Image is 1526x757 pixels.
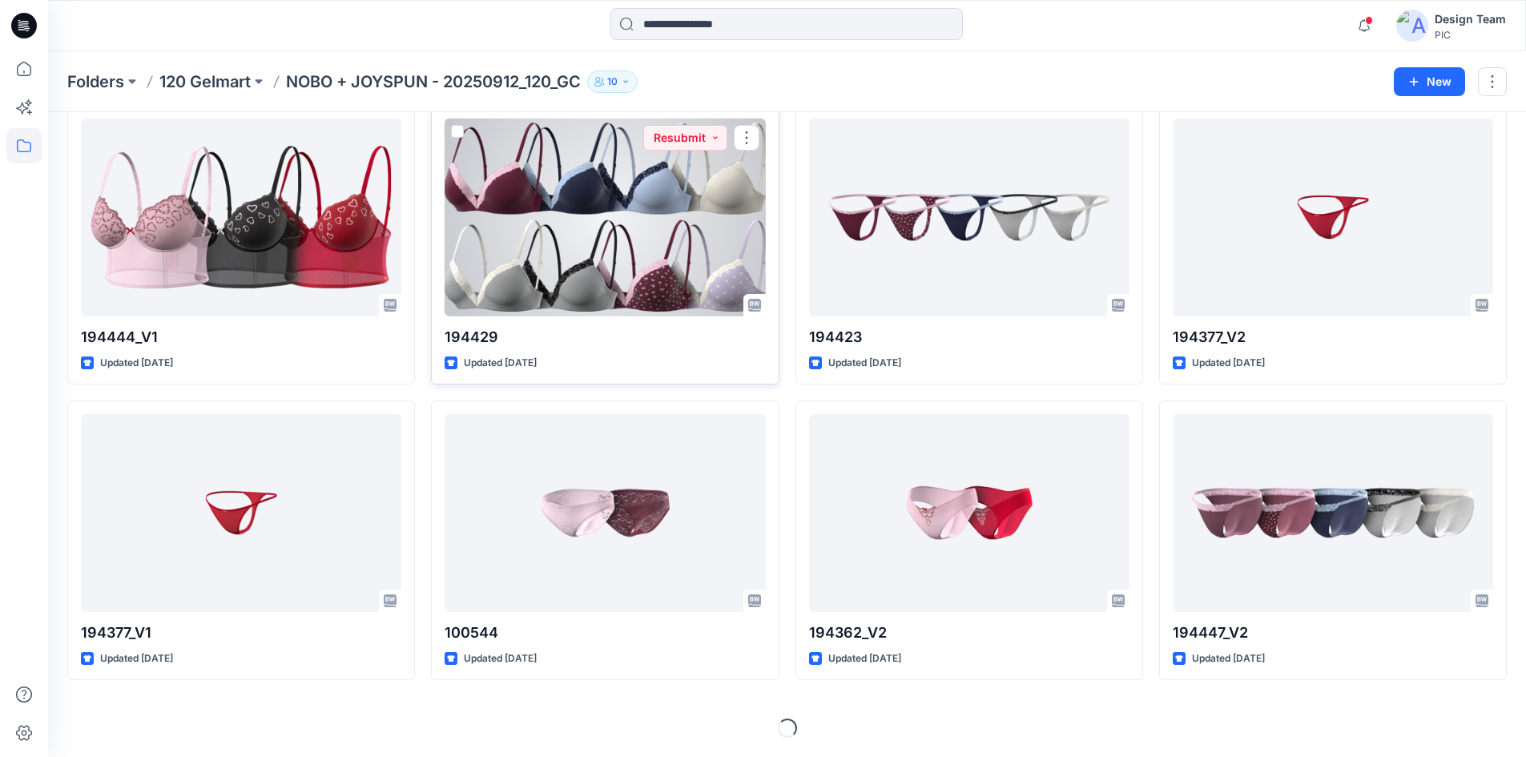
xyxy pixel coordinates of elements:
[1435,29,1506,41] div: PIC
[1394,67,1465,96] button: New
[286,70,581,93] p: NOBO + JOYSPUN - 20250912_120_GC
[445,622,765,644] p: 100544
[81,326,401,348] p: 194444_V1
[1192,355,1265,372] p: Updated [DATE]
[445,414,765,612] a: 100544
[445,326,765,348] p: 194429
[67,70,124,93] a: Folders
[100,650,173,667] p: Updated [DATE]
[1173,119,1493,316] a: 194377_V2
[81,622,401,644] p: 194377_V1
[464,355,537,372] p: Updated [DATE]
[587,70,638,93] button: 10
[445,119,765,316] a: 194429
[828,650,901,667] p: Updated [DATE]
[464,650,537,667] p: Updated [DATE]
[1173,622,1493,644] p: 194447_V2
[809,119,1129,316] a: 194423
[828,355,901,372] p: Updated [DATE]
[1192,650,1265,667] p: Updated [DATE]
[1435,10,1506,29] div: Design Team
[100,355,173,372] p: Updated [DATE]
[159,70,251,93] a: 120 Gelmart
[809,414,1129,612] a: 194362_V2
[809,622,1129,644] p: 194362_V2
[1396,10,1428,42] img: avatar
[81,119,401,316] a: 194444_V1
[809,326,1129,348] p: 194423
[607,73,618,91] p: 10
[1173,414,1493,612] a: 194447_V2
[81,414,401,612] a: 194377_V1
[1173,326,1493,348] p: 194377_V2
